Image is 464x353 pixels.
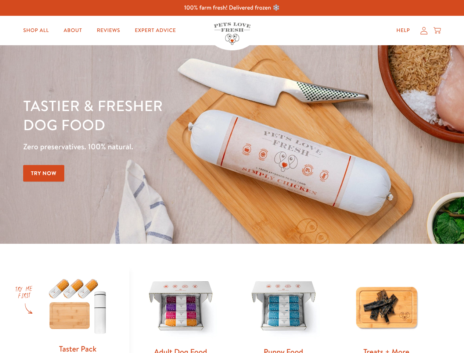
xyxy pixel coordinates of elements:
img: Pets Love Fresh [214,22,251,45]
a: Try Now [23,165,64,182]
a: About [58,23,88,38]
p: Zero preservatives. 100% natural. [23,140,302,153]
a: Shop All [17,23,55,38]
a: Reviews [91,23,126,38]
a: Help [391,23,416,38]
h1: Tastier & fresher dog food [23,96,302,134]
a: Expert Advice [129,23,182,38]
